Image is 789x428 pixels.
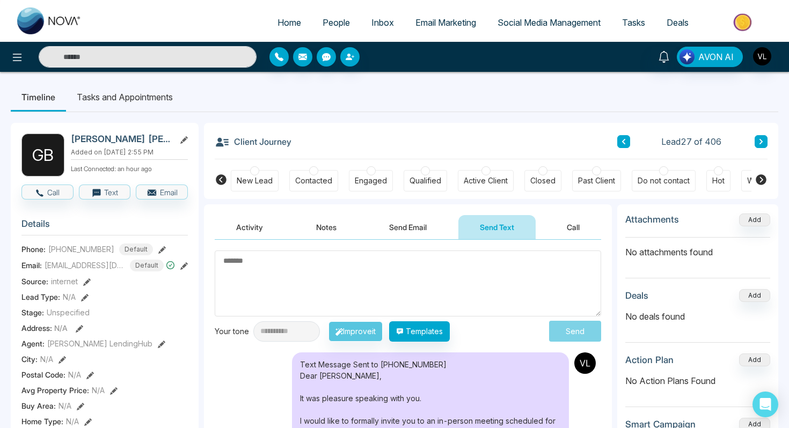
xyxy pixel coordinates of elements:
a: Social Media Management [487,12,611,33]
span: N/A [63,291,76,302]
img: Lead Flow [680,49,695,64]
span: Lead 27 of 406 [661,135,721,148]
button: Notes [295,215,358,239]
span: N/A [66,416,79,427]
span: Address: [21,322,68,334]
span: [EMAIL_ADDRESS][DOMAIN_NAME] [45,260,125,271]
span: Source: [21,276,48,287]
div: Your tone [215,326,253,337]
button: Send Email [368,215,448,239]
img: Market-place.gif [705,10,783,34]
li: Timeline [11,83,66,112]
button: Templates [389,321,450,342]
span: Postal Code : [21,369,65,380]
a: Home [267,12,312,33]
p: No deals found [625,310,770,323]
span: Social Media Management [498,17,601,28]
span: Lead Type: [21,291,60,302]
span: Phone: [21,243,46,255]
span: N/A [54,323,68,333]
span: N/A [59,400,71,411]
span: N/A [68,369,81,380]
span: Agent: [21,338,45,349]
p: Added on [DATE] 2:55 PM [71,147,188,157]
div: Warm [747,175,767,186]
span: Home Type : [21,416,63,427]
span: People [323,17,350,28]
img: Sender [574,352,596,374]
span: [PHONE_NUMBER] [48,243,114,255]
div: Active Client [464,175,508,186]
button: Activity [215,215,284,239]
h3: Attachments [625,214,679,225]
span: N/A [40,353,53,365]
span: Default [130,260,164,271]
a: Inbox [361,12,405,33]
li: Tasks and Appointments [66,83,184,112]
div: Hot [712,175,725,186]
button: Add [739,289,770,302]
h2: [PERSON_NAME] [PERSON_NAME] [71,134,171,144]
button: Add [739,213,770,226]
a: People [312,12,361,33]
p: No attachments found [625,238,770,259]
span: Deals [667,17,689,28]
span: internet [51,276,78,287]
div: G B [21,134,64,176]
span: Stage: [21,307,44,318]
button: AVON AI [677,47,743,67]
div: Open Intercom Messenger [753,392,778,417]
span: Tasks [622,17,645,28]
a: Tasks [611,12,656,33]
img: Nova CRM Logo [17,8,82,34]
img: User Avatar [753,47,771,65]
span: Inbox [371,17,394,28]
div: Engaged [355,175,387,186]
button: Add [739,353,770,366]
button: Text [79,185,131,200]
span: Email Marketing [415,17,476,28]
div: Contacted [295,175,332,186]
h3: Deals [625,290,648,301]
span: Home [277,17,301,28]
span: [PERSON_NAME] LendingHub [47,338,152,349]
a: Email Marketing [405,12,487,33]
span: Add [739,215,770,224]
span: Avg Property Price : [21,385,89,396]
button: Call [545,215,601,239]
span: Unspecified [47,307,90,318]
div: Qualified [410,175,441,186]
div: Past Client [578,175,615,186]
h3: Action Plan [625,355,674,365]
button: Email [136,185,188,200]
button: Send Text [458,215,536,239]
div: New Lead [237,175,273,186]
span: Email: [21,260,42,271]
span: Default [119,243,153,255]
span: City : [21,353,38,365]
p: Last Connected: an hour ago [71,162,188,174]
h3: Client Journey [215,134,291,150]
span: AVON AI [698,50,734,63]
button: Call [21,185,74,200]
a: Deals [656,12,699,33]
span: N/A [92,385,105,396]
h3: Details [21,218,188,235]
p: No Action Plans Found [625,374,770,387]
div: Do not contact [638,175,690,186]
div: Closed [530,175,556,186]
span: Buy Area : [21,400,56,411]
